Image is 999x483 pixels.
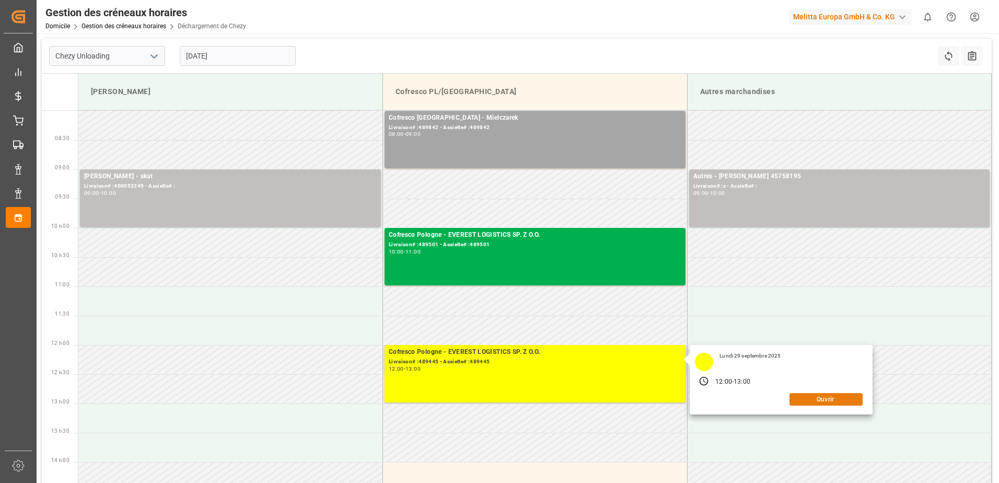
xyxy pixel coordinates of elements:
[389,123,681,132] div: Livraison# :489842 - Assiette# :489842
[715,377,732,387] div: 12:00
[87,82,374,101] div: [PERSON_NAME]
[55,194,69,200] span: 09:30
[101,191,116,195] div: 10:00
[389,347,681,358] div: Cofresco Pologne - EVEREST LOGISTICS SP. Z O.O.
[389,366,404,371] div: 12:00
[716,352,784,360] div: Lundi 29 septembre 2025
[696,82,983,101] div: Autres marchandises
[389,230,681,240] div: Cofresco Pologne - EVEREST LOGISTICS SP. Z O.O.
[389,113,681,123] div: Cofresco [GEOGRAPHIC_DATA] - Mielczarek
[389,249,404,254] div: 10:00
[391,82,679,101] div: Cofresco PL/[GEOGRAPHIC_DATA]
[146,48,161,64] button: Ouvrir le menu
[84,171,377,182] div: [PERSON_NAME] - skat
[710,191,725,195] div: 10:00
[82,22,166,30] a: Gestion des créneaux horaires
[49,46,165,66] input: Type à rechercher/sélectionner
[180,46,296,66] input: JJ-MM-AAAA
[55,135,69,141] span: 08:30
[732,377,734,387] div: -
[789,393,863,406] button: Ouvrir
[389,358,681,366] div: Livraison# :489445 - Assiette# :489445
[51,457,69,463] span: 14 h 00
[51,428,69,434] span: 13 h 30
[405,132,421,136] div: 09:00
[693,171,986,182] div: Autres - [PERSON_NAME] 45758195
[789,7,916,27] button: Melitta Europa GmbH & Co. KG
[404,249,405,254] div: -
[708,191,710,195] div: -
[51,252,69,258] span: 10 h 30
[45,22,70,30] a: Domicile
[55,165,69,170] span: 09:00
[404,132,405,136] div: -
[916,5,939,29] button: Afficher 0 nouvelles notifications
[55,311,69,317] span: 11:30
[84,191,99,195] div: 09:00
[51,399,69,405] span: 13 h 00
[734,377,750,387] div: 13:00
[405,366,421,371] div: 13:00
[99,191,101,195] div: -
[405,249,421,254] div: 11:00
[55,282,69,287] span: 11:00
[404,366,405,371] div: -
[693,191,708,195] div: 09:00
[84,182,377,191] div: Livraison# :400053245 - Assiette# :
[51,340,69,346] span: 12 h 00
[693,182,986,191] div: Livraison# :x - Assiette# :
[51,370,69,375] span: 12 h 30
[939,5,963,29] button: Centre d’aide
[45,5,246,20] div: Gestion des créneaux horaires
[389,132,404,136] div: 08:00
[793,11,895,22] font: Melitta Europa GmbH & Co. KG
[51,223,69,229] span: 10 h 00
[389,240,681,249] div: Livraison# :489501 - Assiette# :489501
